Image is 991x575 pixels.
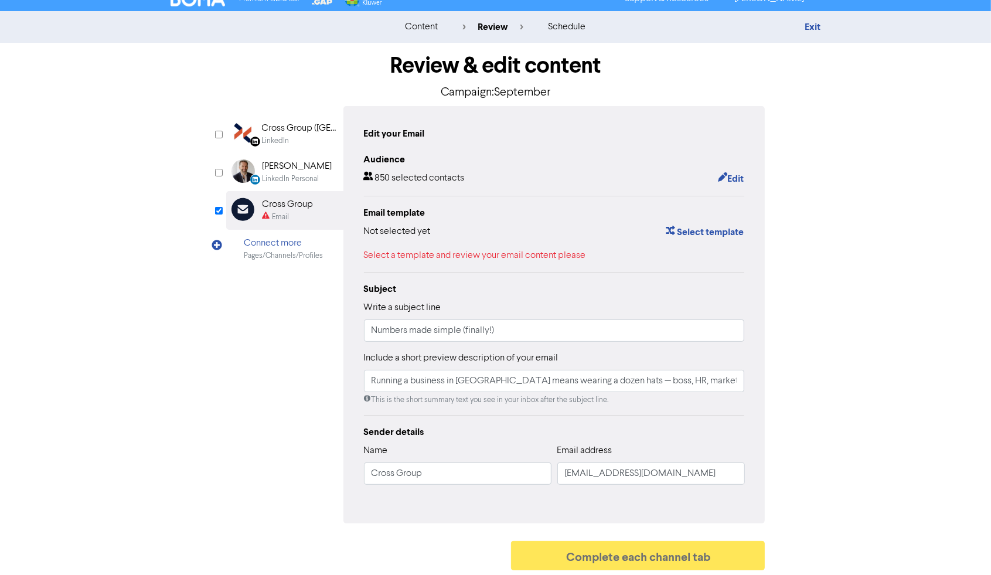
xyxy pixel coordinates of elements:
[364,224,431,240] div: Not selected yet
[364,425,745,439] div: Sender details
[364,282,745,296] div: Subject
[262,121,337,135] div: Cross Group ([GEOGRAPHIC_DATA])
[932,519,991,575] iframe: Chat Widget
[548,20,585,34] div: schedule
[364,249,745,263] div: Select a template and review your email content please
[263,159,332,173] div: [PERSON_NAME]
[364,394,745,406] div: This is the short summary text you see in your inbox after the subject line.
[364,206,745,220] div: Email template
[364,351,558,365] label: Include a short preview description of your email
[364,444,388,458] label: Name
[665,224,744,240] button: Select template
[244,236,323,250] div: Connect more
[364,301,441,315] label: Write a subject line
[244,250,323,261] div: Pages/Channels/Profiles
[805,21,820,33] a: Exit
[226,191,343,229] div: Cross GroupEmail
[262,135,290,147] div: LinkedIn
[405,20,438,34] div: content
[462,20,523,34] div: review
[231,121,254,145] img: Linkedin
[364,171,465,186] div: 850 selected contacts
[231,159,255,183] img: LinkedinPersonal
[557,444,612,458] label: Email address
[226,84,765,101] p: Campaign: September
[263,198,314,212] div: Cross Group
[511,541,765,570] button: Complete each channel tab
[273,212,290,223] div: Email
[364,152,745,166] div: Audience
[717,171,744,186] button: Edit
[226,153,343,191] div: LinkedinPersonal [PERSON_NAME]LinkedIn Personal
[226,230,343,268] div: Connect morePages/Channels/Profiles
[226,115,343,153] div: Linkedin Cross Group ([GEOGRAPHIC_DATA])LinkedIn
[226,52,765,79] h1: Review & edit content
[263,173,319,185] div: LinkedIn Personal
[364,127,425,141] div: Edit your Email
